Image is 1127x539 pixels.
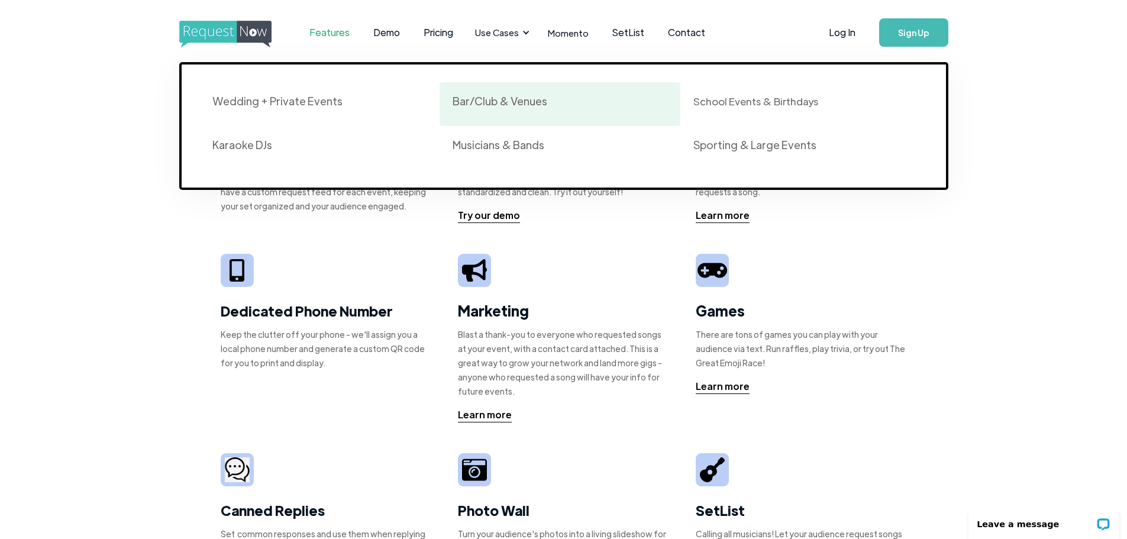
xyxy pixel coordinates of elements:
img: megaphone [462,259,487,281]
a: Try our demo [458,208,520,223]
a: Features [298,14,361,51]
a: Pricing [412,14,465,51]
a: Sporting & Large Events [680,126,921,170]
div: Keep the clutter off your phone - we'll assign you a local phone number and generate a custom QR ... [221,327,432,370]
strong: Dedicated Phone Number [221,301,393,320]
a: home [179,21,268,44]
img: guitar [700,457,725,482]
a: School Events & Birthdays [680,82,921,126]
img: camera icon [225,457,250,483]
strong: Canned Replies [221,501,325,519]
iframe: LiveChat chat widget [961,502,1127,539]
div: Wedding + Private Events [212,94,343,108]
a: Sign Up [879,18,948,47]
div: Blast a thank-you to everyone who requested songs at your event, with a contact card attached. Th... [458,327,669,398]
a: Wedding + Private Events [199,82,440,126]
strong: SetList [696,501,745,519]
div: Sporting & Large Events [693,138,816,152]
strong: Games [696,301,745,319]
img: iphone [230,259,244,282]
div: Musicians & Bands [453,138,544,152]
a: Karaoke DJs [199,126,440,170]
a: Musicians & Bands [440,126,680,170]
img: camera icon [462,457,487,482]
a: SetList [600,14,656,51]
img: video game [697,259,727,282]
a: Bar/Club & Venues [440,82,680,126]
div: Use Cases [475,26,519,39]
div: Learn more [696,208,750,222]
div: School Events & Birthdays [693,94,818,108]
div: Try our demo [458,208,520,222]
strong: Marketing [458,301,529,319]
a: Log In [817,12,867,53]
div: Learn more [696,379,750,393]
div: There are tons of games you can play with your audience via text. Run raffles, play trivia, or tr... [696,327,907,370]
a: Learn more [696,208,750,223]
a: Demo [361,14,412,51]
a: Contact [656,14,717,51]
a: Learn more [458,408,512,422]
img: requestnow logo [179,21,293,48]
div: Karaoke DJs [212,138,272,152]
a: Learn more [696,379,750,394]
nav: Use Cases [179,47,948,190]
strong: Photo Wall [458,501,529,519]
div: Bar/Club & Venues [453,94,547,108]
div: Use Cases [468,14,533,51]
a: Momento [536,15,600,50]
